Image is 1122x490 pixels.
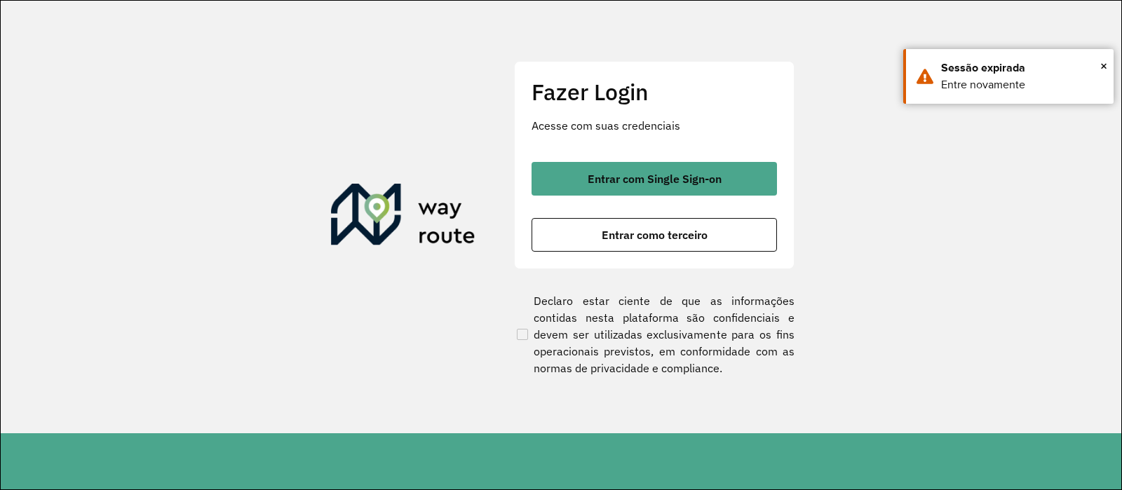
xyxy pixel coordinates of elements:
span: × [1100,55,1107,76]
h2: Fazer Login [532,79,777,105]
span: Entrar com Single Sign-on [588,173,722,184]
div: Entre novamente [941,76,1103,93]
div: Sessão expirada [941,60,1103,76]
p: Acesse com suas credenciais [532,117,777,134]
button: button [532,162,777,196]
button: Close [1100,55,1107,76]
span: Entrar como terceiro [602,229,708,240]
label: Declaro estar ciente de que as informações contidas nesta plataforma são confidenciais e devem se... [514,292,795,376]
img: Roteirizador AmbevTech [331,184,475,251]
button: button [532,218,777,252]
